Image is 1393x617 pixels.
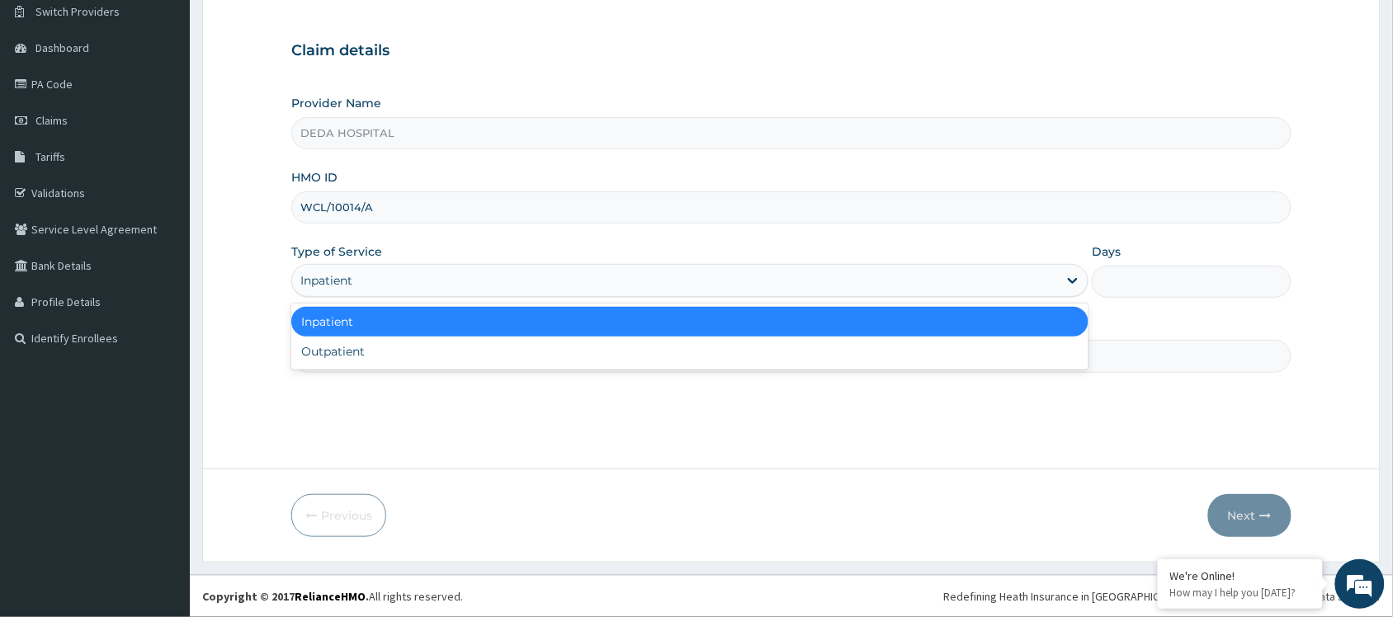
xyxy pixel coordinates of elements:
h3: Claim details [291,42,1291,60]
span: Switch Providers [35,4,120,19]
div: Outpatient [291,337,1088,366]
div: We're Online! [1170,568,1310,583]
span: Tariffs [35,149,65,164]
div: Redefining Heath Insurance in [GEOGRAPHIC_DATA] using Telemedicine and Data Science! [944,588,1381,605]
div: Inpatient [291,307,1088,337]
p: How may I help you today? [1170,586,1310,600]
a: RelianceHMO [295,589,366,604]
div: Chat with us now [86,92,277,114]
button: Previous [291,494,386,537]
input: Enter HMO ID [291,191,1291,224]
div: Inpatient [300,272,352,289]
label: Type of Service [291,243,382,260]
footer: All rights reserved. [190,575,1393,617]
label: Provider Name [291,95,381,111]
label: HMO ID [291,169,338,186]
span: We're online! [96,196,228,363]
span: Dashboard [35,40,89,55]
button: Next [1208,494,1291,537]
strong: Copyright © 2017 . [202,589,369,604]
img: d_794563401_company_1708531726252_794563401 [31,82,67,124]
span: Claims [35,113,68,128]
textarea: Type your message and hit 'Enter' [8,428,314,486]
label: Days [1092,243,1121,260]
div: Minimize live chat window [271,8,310,48]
